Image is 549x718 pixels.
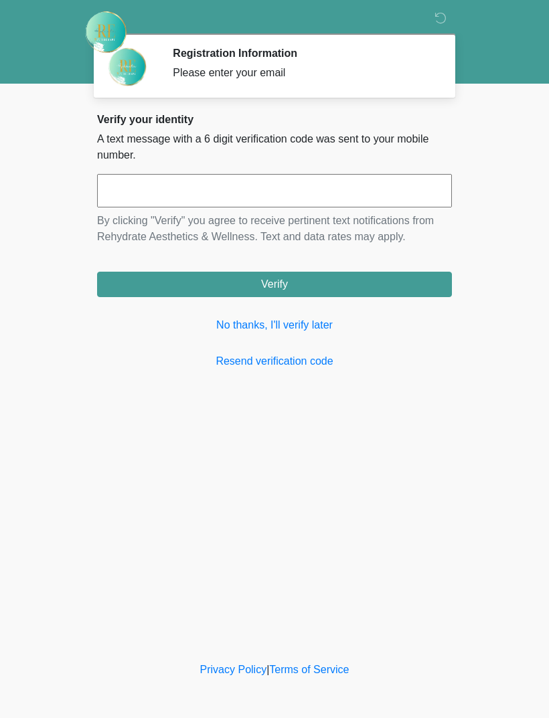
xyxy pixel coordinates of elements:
a: No thanks, I'll verify later [97,317,452,333]
a: Privacy Policy [200,664,267,675]
div: Please enter your email [173,65,432,81]
p: By clicking "Verify" you agree to receive pertinent text notifications from Rehydrate Aesthetics ... [97,213,452,245]
a: Terms of Service [269,664,349,675]
button: Verify [97,272,452,297]
img: Rehydrate Aesthetics & Wellness Logo [84,10,128,54]
p: A text message with a 6 digit verification code was sent to your mobile number. [97,131,452,163]
a: Resend verification code [97,353,452,369]
h2: Verify your identity [97,113,452,126]
img: Agent Avatar [107,47,147,87]
a: | [266,664,269,675]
